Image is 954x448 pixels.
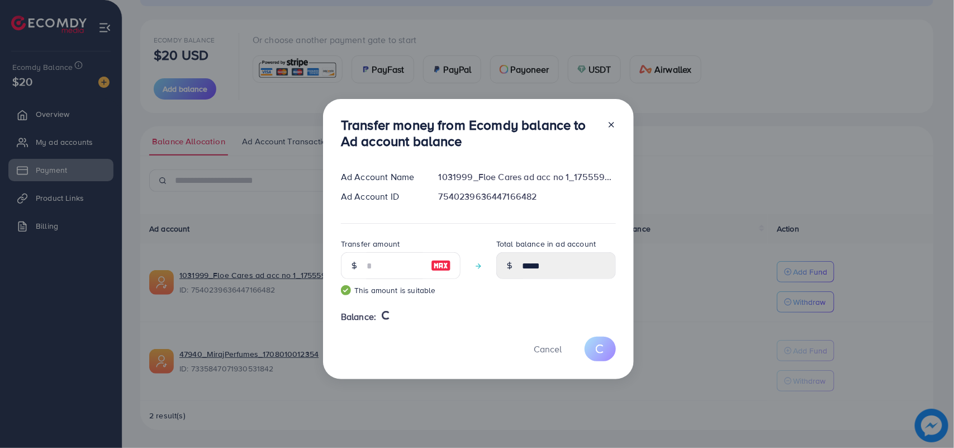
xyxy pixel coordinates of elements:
[341,238,400,249] label: Transfer amount
[332,171,430,183] div: Ad Account Name
[534,343,562,355] span: Cancel
[341,117,598,149] h3: Transfer money from Ecomdy balance to Ad account balance
[341,285,461,296] small: This amount is suitable
[496,238,596,249] label: Total balance in ad account
[332,190,430,203] div: Ad Account ID
[520,337,576,361] button: Cancel
[430,190,625,203] div: 7540239636447166482
[430,171,625,183] div: 1031999_Floe Cares ad acc no 1_1755598915786
[431,259,451,272] img: image
[341,310,376,323] span: Balance:
[341,285,351,295] img: guide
